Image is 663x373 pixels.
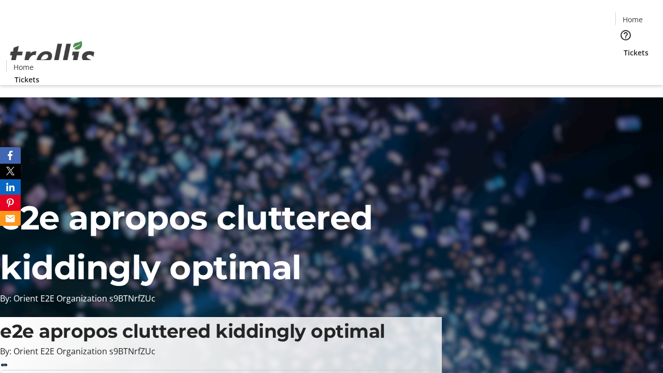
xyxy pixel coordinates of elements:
[6,74,48,85] a: Tickets
[616,14,649,25] a: Home
[15,74,39,85] span: Tickets
[13,62,34,73] span: Home
[615,25,636,46] button: Help
[623,14,643,25] span: Home
[6,30,98,81] img: Orient E2E Organization s9BTNrfZUc's Logo
[7,62,40,73] a: Home
[615,47,657,58] a: Tickets
[615,58,636,79] button: Cart
[624,47,648,58] span: Tickets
